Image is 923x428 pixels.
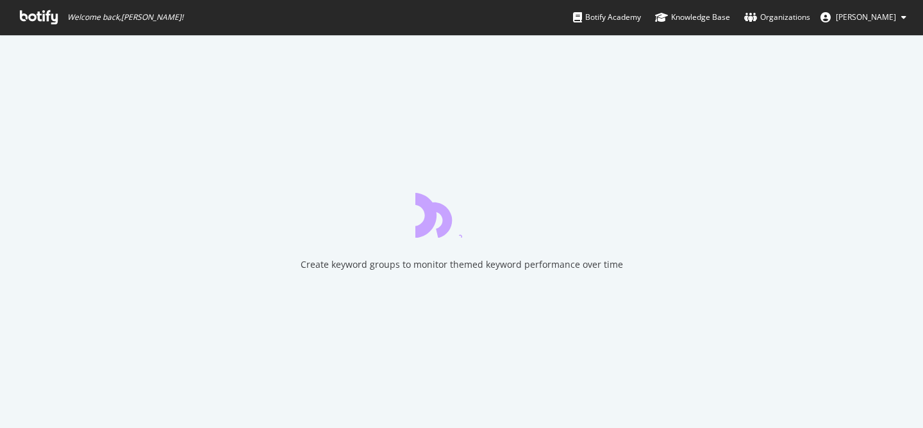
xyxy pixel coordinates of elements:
[655,11,730,24] div: Knowledge Base
[415,192,508,238] div: animation
[573,11,641,24] div: Botify Academy
[744,11,810,24] div: Organizations
[67,12,183,22] span: Welcome back, [PERSON_NAME] !
[810,7,917,28] button: [PERSON_NAME]
[836,12,896,22] span: Harianne Goya
[301,258,623,271] div: Create keyword groups to monitor themed keyword performance over time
